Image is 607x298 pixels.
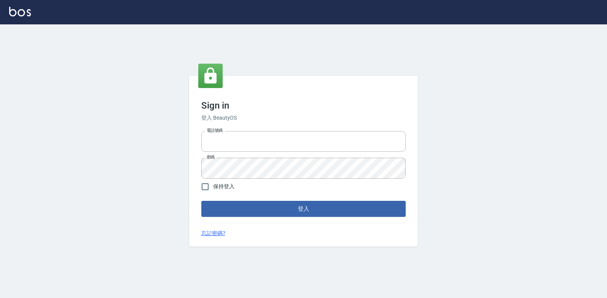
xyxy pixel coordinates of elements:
[213,183,234,191] span: 保持登入
[201,100,406,111] h3: Sign in
[207,154,215,160] label: 密碼
[9,7,31,16] img: Logo
[207,128,223,133] label: 電話號碼
[201,229,225,237] a: 忘記密碼?
[201,201,406,217] button: 登入
[201,114,406,122] h6: 登入 BeautyOS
